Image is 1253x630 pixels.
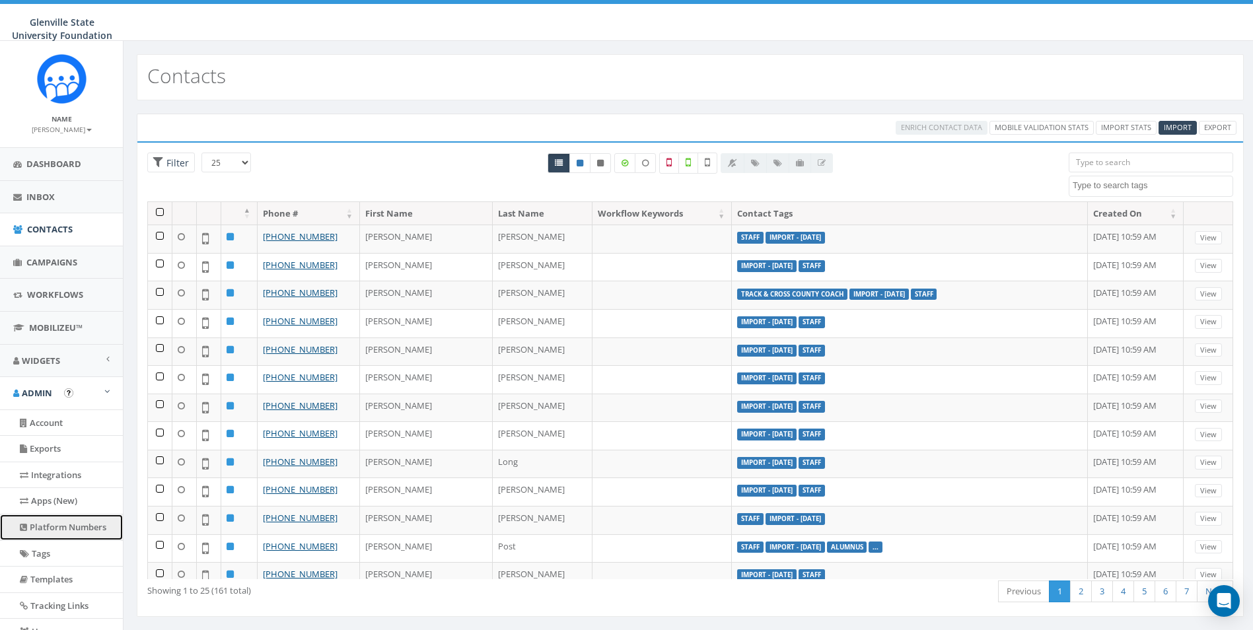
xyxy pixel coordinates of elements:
[1195,540,1222,554] a: View
[493,337,593,366] td: [PERSON_NAME]
[493,309,593,337] td: [PERSON_NAME]
[360,253,493,281] td: [PERSON_NAME]
[678,153,698,174] label: Validated
[1088,281,1184,309] td: [DATE] 10:59 AM
[52,114,72,123] small: Name
[37,54,87,104] img: Rally_Corp_Icon.png
[360,421,493,450] td: [PERSON_NAME]
[493,394,593,422] td: [PERSON_NAME]
[737,345,797,357] label: Import - [DATE]
[263,568,338,580] a: [PHONE_NUMBER]
[1164,122,1192,132] span: Import
[263,540,338,552] a: [PHONE_NUMBER]
[1088,562,1184,590] td: [DATE] 10:59 AM
[263,315,338,327] a: [PHONE_NUMBER]
[998,580,1050,602] a: Previous
[32,123,92,135] a: [PERSON_NAME]
[493,562,593,590] td: [PERSON_NAME]
[493,225,593,253] td: [PERSON_NAME]
[360,225,493,253] td: [PERSON_NAME]
[799,316,825,328] label: Staff
[263,287,338,298] a: [PHONE_NUMBER]
[147,579,589,597] div: Showing 1 to 25 (161 total)
[737,289,847,300] label: Track & Cross County Coach
[569,153,591,173] a: Active
[64,388,73,398] button: Open In-App Guide
[698,153,717,174] label: Not Validated
[597,159,604,167] i: This phone number is unsubscribed and has opted-out of all texts.
[360,309,493,337] td: [PERSON_NAME]
[1159,121,1197,135] a: Import
[1088,225,1184,253] td: [DATE] 10:59 AM
[799,260,825,272] label: Staff
[1069,153,1233,172] input: Type to search
[635,153,656,173] label: Data not Enriched
[766,232,825,244] label: Import - [DATE]
[592,202,732,225] th: Workflow Keywords: activate to sort column ascending
[1070,580,1092,602] a: 2
[493,477,593,506] td: [PERSON_NAME]
[263,456,338,468] a: [PHONE_NUMBER]
[1073,180,1233,192] textarea: Search
[799,372,825,384] label: Staff
[32,125,92,134] small: [PERSON_NAME]
[614,153,635,173] label: Data Enriched
[1112,580,1134,602] a: 4
[1091,580,1113,602] a: 3
[1195,484,1222,498] a: View
[26,256,77,268] span: Campaigns
[737,569,797,581] label: Import - [DATE]
[1088,365,1184,394] td: [DATE] 10:59 AM
[26,158,81,170] span: Dashboard
[799,457,825,469] label: Staff
[1088,534,1184,563] td: [DATE] 10:59 AM
[911,289,937,300] label: Staff
[493,450,593,478] td: Long
[493,421,593,450] td: [PERSON_NAME]
[766,542,825,553] label: Import - [DATE]
[1195,512,1222,526] a: View
[1195,315,1222,329] a: View
[799,345,825,357] label: Staff
[360,506,493,534] td: [PERSON_NAME]
[1195,343,1222,357] a: View
[1195,568,1222,582] a: View
[22,355,60,367] span: Widgets
[1088,450,1184,478] td: [DATE] 10:59 AM
[1088,337,1184,366] td: [DATE] 10:59 AM
[1088,506,1184,534] td: [DATE] 10:59 AM
[1195,231,1222,245] a: View
[1195,428,1222,442] a: View
[737,232,764,244] label: Staff
[1096,121,1157,135] a: Import Stats
[1195,371,1222,385] a: View
[548,153,570,173] a: All contacts
[737,401,797,413] label: Import - [DATE]
[163,157,189,169] span: Filter
[766,513,825,525] label: Import - [DATE]
[1088,202,1184,225] th: Created On: activate to sort column ascending
[258,202,360,225] th: Phone #: activate to sort column ascending
[263,512,338,524] a: [PHONE_NUMBER]
[1088,309,1184,337] td: [DATE] 10:59 AM
[26,191,55,203] span: Inbox
[1195,287,1222,301] a: View
[263,371,338,383] a: [PHONE_NUMBER]
[360,202,493,225] th: First Name
[147,65,226,87] h2: Contacts
[493,506,593,534] td: [PERSON_NAME]
[737,316,797,328] label: Import - [DATE]
[737,513,764,525] label: Staff
[1133,580,1155,602] a: 5
[799,401,825,413] label: Staff
[1155,580,1176,602] a: 6
[147,153,195,173] span: Advance Filter
[22,387,52,399] span: Admin
[1195,400,1222,413] a: View
[1088,477,1184,506] td: [DATE] 10:59 AM
[590,153,611,173] a: Opted Out
[737,485,797,497] label: Import - [DATE]
[360,337,493,366] td: [PERSON_NAME]
[737,260,797,272] label: Import - [DATE]
[1208,585,1240,617] div: Open Intercom Messenger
